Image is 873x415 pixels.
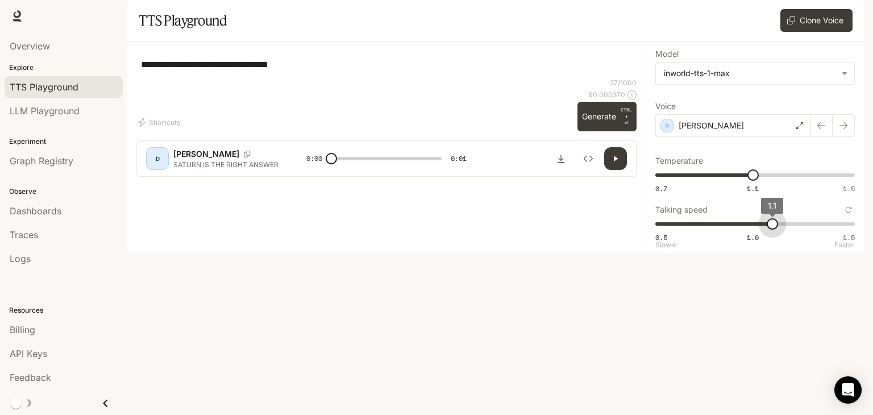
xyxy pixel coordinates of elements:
p: ⏎ [621,106,632,127]
p: 37 / 1000 [610,78,637,88]
span: 0.7 [655,184,667,193]
p: Slower [655,242,678,248]
div: Open Intercom Messenger [834,376,862,404]
span: 1.0 [747,233,759,242]
p: [PERSON_NAME] [173,148,239,160]
button: Copy Voice ID [239,151,255,157]
button: Clone Voice [780,9,853,32]
p: Temperature [655,157,703,165]
span: 1.1 [768,201,776,210]
button: Download audio [550,147,572,170]
h1: TTS Playground [139,9,227,32]
div: inworld-tts-1-max [656,63,854,84]
p: Model [655,50,679,58]
div: inworld-tts-1-max [664,68,836,79]
button: GenerateCTRL +⏎ [577,102,637,131]
button: Inspect [577,147,600,170]
span: 1.5 [843,184,855,193]
p: $ 0.000370 [588,90,625,99]
span: 0:01 [451,153,467,164]
div: D [148,150,167,168]
p: SATURN IS THE RIGHT ANSWER [173,160,279,169]
p: [PERSON_NAME] [679,120,744,131]
span: 1.5 [843,233,855,242]
span: 0.5 [655,233,667,242]
button: Shortcuts [136,113,185,131]
button: Reset to default [842,204,855,216]
p: Talking speed [655,206,708,214]
span: 1.1 [747,184,759,193]
span: 0:00 [306,153,322,164]
p: Faster [834,242,855,248]
p: CTRL + [621,106,632,120]
p: Voice [655,102,676,110]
